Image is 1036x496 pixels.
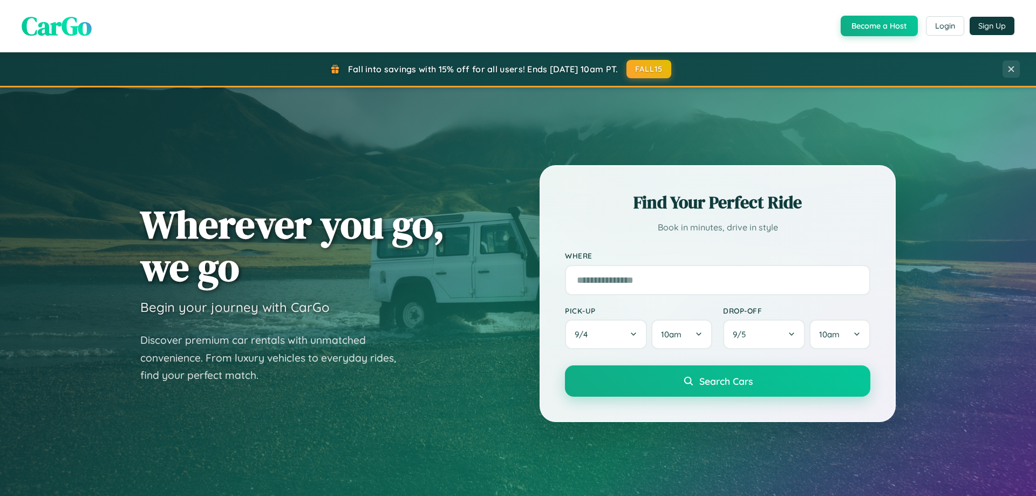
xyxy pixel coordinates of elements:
[140,331,410,384] p: Discover premium car rentals with unmatched convenience. From luxury vehicles to everyday rides, ...
[661,329,681,339] span: 10am
[22,8,92,44] span: CarGo
[841,16,918,36] button: Become a Host
[809,320,870,349] button: 10am
[565,320,647,349] button: 9/4
[733,329,751,339] span: 9 / 5
[819,329,840,339] span: 10am
[565,191,870,214] h2: Find Your Perfect Ride
[575,329,593,339] span: 9 / 4
[926,16,964,36] button: Login
[140,203,445,288] h1: Wherever you go, we go
[565,306,712,315] label: Pick-up
[699,375,753,387] span: Search Cars
[970,17,1014,35] button: Sign Up
[723,320,805,349] button: 9/5
[565,220,870,235] p: Book in minutes, drive in style
[723,306,870,315] label: Drop-off
[565,365,870,397] button: Search Cars
[626,60,672,78] button: FALL15
[140,299,330,315] h3: Begin your journey with CarGo
[565,252,870,261] label: Where
[651,320,712,349] button: 10am
[348,64,618,74] span: Fall into savings with 15% off for all users! Ends [DATE] 10am PT.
